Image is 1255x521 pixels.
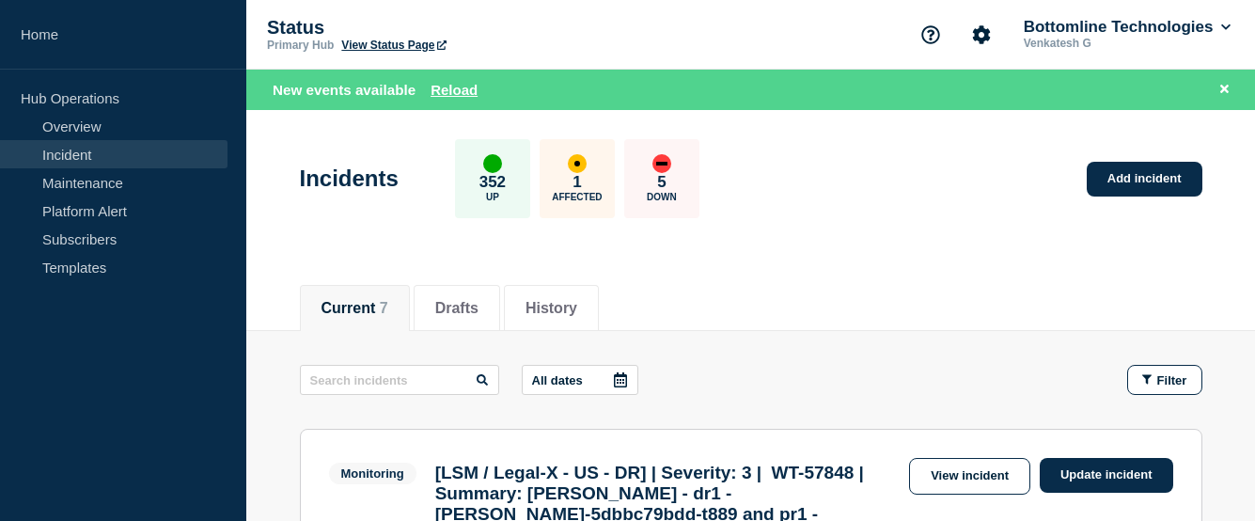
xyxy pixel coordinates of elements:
[1087,162,1202,197] a: Add incident
[273,82,416,98] span: New events available
[647,192,677,202] p: Down
[380,300,388,316] span: 7
[573,173,581,192] p: 1
[552,192,602,202] p: Affected
[568,154,587,173] div: affected
[1040,458,1173,493] a: Update incident
[431,82,478,98] button: Reload
[267,17,643,39] p: Status
[1020,37,1216,50] p: Venkatesh G
[652,154,671,173] div: down
[911,15,950,55] button: Support
[300,365,499,395] input: Search incidents
[483,154,502,173] div: up
[1020,18,1234,37] button: Bottomline Technologies
[435,300,478,317] button: Drafts
[657,173,666,192] p: 5
[909,458,1030,495] a: View incident
[486,192,499,202] p: Up
[300,166,399,192] h1: Incidents
[322,300,388,317] button: Current 7
[329,463,416,484] span: Monitoring
[341,39,446,52] a: View Status Page
[1127,365,1202,395] button: Filter
[522,365,638,395] button: All dates
[962,15,1001,55] button: Account settings
[532,373,583,387] p: All dates
[479,173,506,192] p: 352
[1157,373,1187,387] span: Filter
[267,39,334,52] p: Primary Hub
[526,300,577,317] button: History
